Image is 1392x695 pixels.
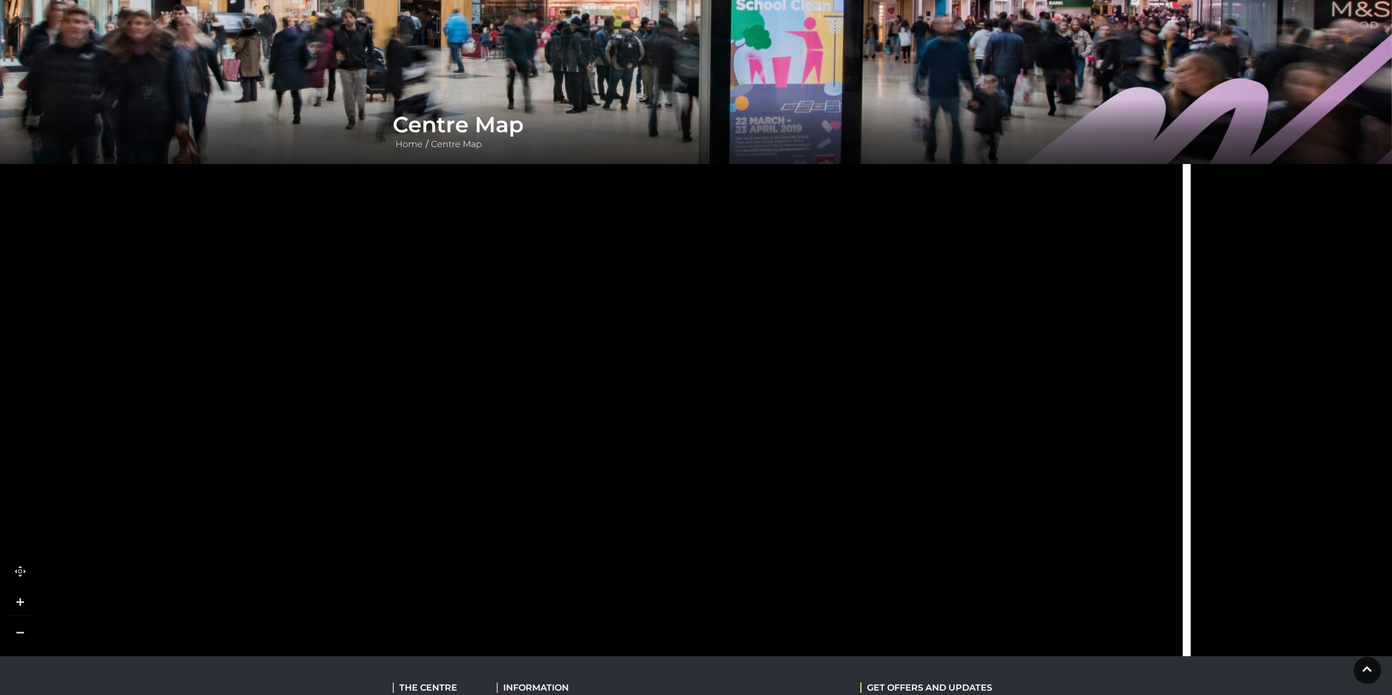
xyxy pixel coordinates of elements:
[428,139,485,149] a: Centre Map
[497,682,636,693] h2: INFORMATION
[393,139,426,149] a: Home
[393,682,480,693] h2: THE CENTRE
[860,682,992,693] h2: GET OFFERS AND UPDATES
[393,112,1000,138] h1: Centre Map
[385,112,1008,151] div: /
